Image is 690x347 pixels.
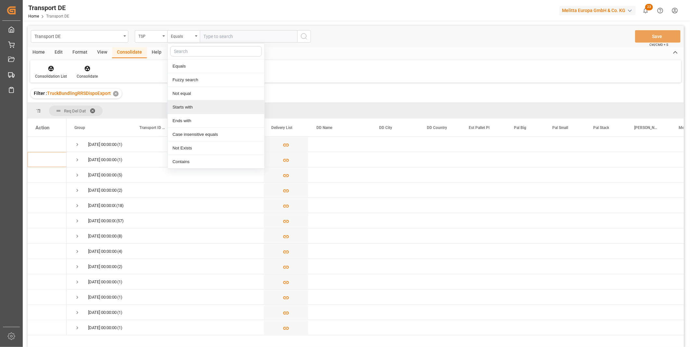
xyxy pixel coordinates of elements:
[168,114,264,128] div: Ends with
[88,152,117,167] div: [DATE] 00:00:00
[88,229,117,244] div: [DATE] 00:00:00
[28,228,67,244] div: Press SPACE to select this row.
[200,30,297,43] input: Type to search
[117,229,122,244] span: (8)
[117,183,122,198] span: (2)
[514,125,526,130] span: Pal Big
[117,244,122,259] span: (4)
[113,91,119,96] div: ✕
[117,259,122,274] span: (2)
[469,125,490,130] span: Est Pallet Pl
[31,30,128,43] button: open menu
[88,183,117,198] div: [DATE] 00:00:00
[168,155,264,169] div: Contains
[649,42,668,47] span: Ctrl/CMD + S
[88,275,117,289] div: [DATE] 00:00:00
[34,32,121,40] div: Transport DE
[168,73,264,87] div: Fuzzy search
[28,305,67,320] div: Press SPACE to select this row.
[117,290,122,305] span: (1)
[117,152,122,167] span: (1)
[139,125,166,130] span: Transport ID Logward
[64,109,86,113] span: Req Del Dat
[168,100,264,114] div: Starts with
[28,47,50,58] div: Home
[635,30,681,43] button: Save
[74,125,85,130] span: Group
[28,213,67,228] div: Press SPACE to select this row.
[316,125,332,130] span: DD Name
[68,47,92,58] div: Format
[34,91,47,96] span: Filter :
[116,198,124,213] span: (18)
[28,3,69,13] div: Transport DE
[28,198,67,213] div: Press SPACE to select this row.
[271,125,292,130] span: Delivery List
[112,47,147,58] div: Consolidate
[28,167,67,183] div: Press SPACE to select this row.
[116,213,124,228] span: (57)
[427,125,447,130] span: DD Country
[168,128,264,141] div: Case insensitive equals
[379,125,392,130] span: DD City
[117,305,122,320] span: (1)
[645,4,653,10] span: 23
[88,290,117,305] div: [DATE] 00:00:00
[88,213,116,228] div: [DATE] 00:00:00
[28,152,67,167] div: Press SPACE to select this row.
[28,289,67,305] div: Press SPACE to select this row.
[88,137,117,152] div: [DATE] 00:00:00
[117,275,122,289] span: (1)
[168,87,264,100] div: Not equal
[297,30,311,43] button: search button
[28,183,67,198] div: Press SPACE to select this row.
[593,125,609,130] span: Pal Stack
[28,320,67,335] div: Press SPACE to select this row.
[88,244,117,259] div: [DATE] 00:00:00
[88,305,117,320] div: [DATE] 00:00:00
[117,320,122,335] span: (1)
[135,30,167,43] button: open menu
[559,6,636,15] div: Melitta Europa GmbH & Co. KG
[168,141,264,155] div: Not Exists
[77,73,98,79] div: Consolidate
[167,30,200,43] button: close menu
[638,3,653,18] button: show 23 new notifications
[653,3,668,18] button: Help Center
[138,32,160,39] div: TSP
[552,125,568,130] span: Pal Small
[35,125,49,131] div: Action
[117,137,122,152] span: (1)
[171,32,193,39] div: Equals
[28,137,67,152] div: Press SPACE to select this row.
[47,91,111,96] span: TruckBundlingRRSDispoExport
[147,47,166,58] div: Help
[559,4,638,17] button: Melitta Europa GmbH & Co. KG
[28,259,67,274] div: Press SPACE to select this row.
[117,168,122,183] span: (5)
[88,198,116,213] div: [DATE] 00:00:00
[88,259,117,274] div: [DATE] 00:00:00
[50,47,68,58] div: Edit
[28,14,39,19] a: Home
[88,168,117,183] div: [DATE] 00:00:00
[88,320,117,335] div: [DATE] 00:00:00
[92,47,112,58] div: View
[634,125,657,130] span: [PERSON_NAME]
[170,46,262,57] input: Search
[168,59,264,73] div: Equals
[35,73,67,79] div: Consolidation List
[28,244,67,259] div: Press SPACE to select this row.
[28,274,67,289] div: Press SPACE to select this row.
